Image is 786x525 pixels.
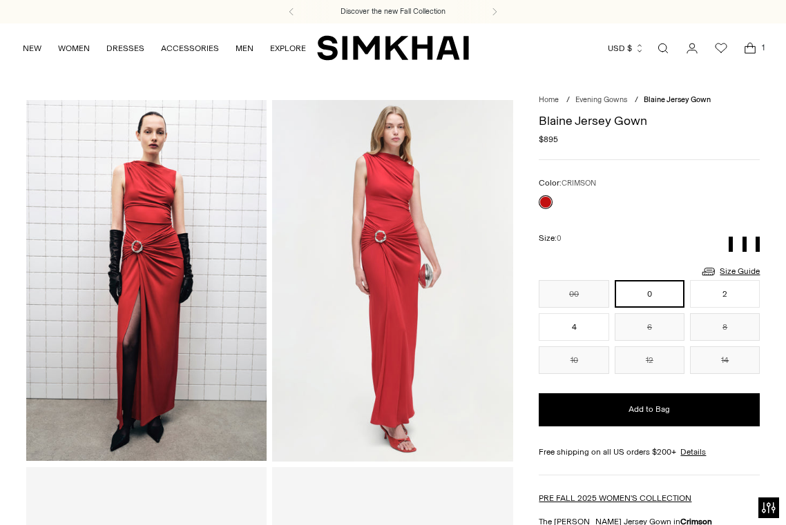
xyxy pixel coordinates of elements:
[557,234,562,243] span: 0
[615,280,684,308] button: 0
[757,41,769,54] span: 1
[690,280,760,308] button: 2
[566,95,570,106] div: /
[106,33,144,63] a: DRESSES
[539,493,691,503] a: PRE FALL 2025 WOMEN'S COLLECTION
[649,34,677,62] a: Open search modal
[539,232,562,245] label: Size:
[539,346,608,374] button: 10
[644,95,711,104] span: Blaine Jersey Gown
[539,133,558,146] span: $895
[539,177,596,190] label: Color:
[23,33,41,63] a: NEW
[58,33,90,63] a: WOMEN
[635,95,638,106] div: /
[539,280,608,308] button: 00
[615,313,684,341] button: 6
[539,393,760,426] button: Add to Bag
[690,313,760,341] button: 8
[707,34,735,62] a: Wishlist
[270,33,306,63] a: EXPLORE
[608,33,644,63] button: USD $
[272,100,513,461] img: Blaine Jersey Gown
[539,95,760,106] nav: breadcrumbs
[161,33,219,63] a: ACCESSORIES
[539,313,608,341] button: 4
[680,446,706,458] a: Details
[341,6,445,17] a: Discover the new Fall Collection
[678,34,706,62] a: Go to the account page
[629,404,670,415] span: Add to Bag
[539,95,559,104] a: Home
[615,346,684,374] button: 12
[26,100,267,461] img: Blaine Jersey Gown
[736,34,764,62] a: Open cart modal
[562,179,596,188] span: CRIMSON
[700,263,760,280] a: Size Guide
[539,115,760,127] h1: Blaine Jersey Gown
[236,33,253,63] a: MEN
[317,34,469,61] a: SIMKHAI
[575,95,627,104] a: Evening Gowns
[690,346,760,374] button: 14
[539,446,760,458] div: Free shipping on all US orders $200+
